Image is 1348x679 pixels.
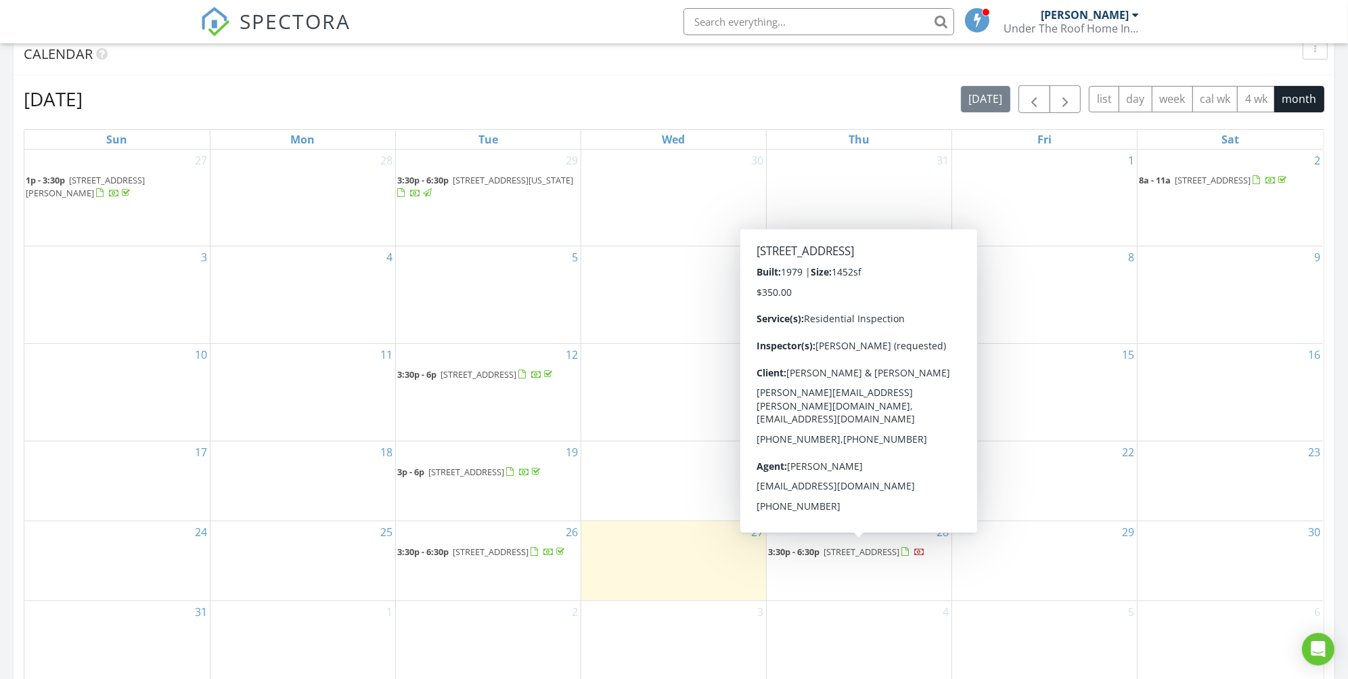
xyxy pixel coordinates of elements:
td: Go to August 9, 2025 [1138,246,1323,344]
a: Go to July 31, 2025 [934,150,951,171]
td: Go to August 10, 2025 [24,343,210,441]
a: 1p - 3:30p [STREET_ADDRESS][PERSON_NAME] [26,173,208,202]
a: Go to September 6, 2025 [1311,601,1323,623]
a: Go to August 15, 2025 [1119,344,1137,366]
a: Go to August 5, 2025 [569,246,581,268]
td: Go to August 18, 2025 [210,441,395,521]
a: Saturday [1219,130,1242,149]
a: Go to August 10, 2025 [192,344,210,366]
button: cal wk [1192,86,1238,112]
a: Friday [1035,130,1054,149]
td: Go to July 31, 2025 [767,150,952,246]
td: Go to July 30, 2025 [581,150,766,246]
a: Go to July 28, 2025 [378,150,395,171]
td: Go to August 11, 2025 [210,343,395,441]
span: [STREET_ADDRESS][PERSON_NAME] [26,174,145,199]
div: Open Intercom Messenger [1302,633,1334,665]
a: 8a - 11a [STREET_ADDRESS] [1139,174,1289,186]
td: Go to July 29, 2025 [395,150,581,246]
button: list [1089,86,1119,112]
a: Go to July 29, 2025 [563,150,581,171]
span: 8a - 11a [1139,174,1171,186]
a: Sunday [104,130,130,149]
span: [STREET_ADDRESS][US_STATE] [453,174,573,186]
a: Go to August 24, 2025 [192,521,210,543]
td: Go to August 5, 2025 [395,246,581,344]
td: Go to August 13, 2025 [581,343,766,441]
a: 3p - 6p [STREET_ADDRESS] [397,464,579,481]
td: Go to August 30, 2025 [1138,521,1323,600]
a: 3:30p - 6:30p [STREET_ADDRESS] [397,546,567,558]
td: Go to August 28, 2025 [767,521,952,600]
span: Calendar [24,45,93,63]
span: 3:30p - 6:30p [397,546,449,558]
td: Go to August 27, 2025 [581,521,766,600]
a: Go to August 1, 2025 [1125,150,1137,171]
a: Go to August 21, 2025 [934,441,951,463]
td: Go to August 15, 2025 [952,343,1138,441]
a: Go to August 19, 2025 [563,441,581,463]
a: Go to August 6, 2025 [755,246,766,268]
span: SPECTORA [240,7,351,35]
div: [PERSON_NAME] [1041,8,1129,22]
a: 3:30p - 6:30p [STREET_ADDRESS][US_STATE] [397,173,579,202]
a: Go to August 17, 2025 [192,441,210,463]
td: Go to August 6, 2025 [581,246,766,344]
td: Go to August 3, 2025 [24,246,210,344]
a: Go to September 2, 2025 [569,601,581,623]
span: [STREET_ADDRESS][PERSON_NAME] [799,271,943,283]
a: Go to September 5, 2025 [1125,601,1137,623]
span: 1p - 3:30p [26,174,65,186]
td: Go to August 4, 2025 [210,246,395,344]
a: Go to September 4, 2025 [940,601,951,623]
a: Go to August 18, 2025 [378,441,395,463]
a: Go to August 30, 2025 [1305,521,1323,543]
span: 3p - 6p [768,271,795,283]
a: Go to August 12, 2025 [563,344,581,366]
a: Go to September 3, 2025 [755,601,766,623]
a: 3:30p - 6:30p [STREET_ADDRESS] [768,544,950,561]
a: Tuesday [476,130,501,149]
a: 3p - 6p [STREET_ADDRESS][PERSON_NAME] [768,271,943,296]
span: 3:30p - 6:30p [397,174,449,186]
span: [STREET_ADDRESS] [428,466,504,478]
a: Go to August 16, 2025 [1305,344,1323,366]
a: 3:30p - 6:30p [STREET_ADDRESS] [397,544,579,561]
button: Next month [1050,85,1081,113]
a: Monday [288,130,317,149]
span: 3p - 6p [397,466,424,478]
span: 3:30p - 6p [397,368,436,380]
a: Go to August 3, 2025 [198,246,210,268]
td: Go to August 26, 2025 [395,521,581,600]
a: Go to July 27, 2025 [192,150,210,171]
a: Go to September 1, 2025 [384,601,395,623]
a: Go to August 29, 2025 [1119,521,1137,543]
td: Go to August 21, 2025 [767,441,952,521]
a: 3:30p - 6:30p [STREET_ADDRESS] [768,546,925,558]
a: 3:30p - 6:30p [STREET_ADDRESS][PERSON_NAME] [768,367,950,396]
td: Go to August 7, 2025 [767,246,952,344]
td: Go to August 16, 2025 [1138,343,1323,441]
a: 3:30p - 6:30p [STREET_ADDRESS][US_STATE] [397,174,573,199]
a: 1p - 3:30p [STREET_ADDRESS][PERSON_NAME] [26,174,145,199]
a: Go to August 22, 2025 [1119,441,1137,463]
a: Go to July 30, 2025 [748,150,766,171]
a: Go to August 20, 2025 [748,441,766,463]
h2: [DATE] [24,85,83,112]
a: Go to August 28, 2025 [934,521,951,543]
button: [DATE] [961,86,1010,112]
a: 3p - 6p [STREET_ADDRESS][PERSON_NAME] [768,269,950,299]
button: Previous month [1018,85,1050,113]
a: Go to August 23, 2025 [1305,441,1323,463]
a: Thursday [846,130,872,149]
img: The Best Home Inspection Software - Spectora [200,7,230,37]
button: month [1274,86,1324,112]
a: 8a - 11a [STREET_ADDRESS] [1139,173,1322,189]
span: [STREET_ADDRESS][PERSON_NAME] [768,368,899,393]
td: Go to August 23, 2025 [1138,441,1323,521]
a: Go to August 31, 2025 [192,601,210,623]
td: Go to August 22, 2025 [952,441,1138,521]
span: 3:30p - 6:30p [768,368,819,380]
td: Go to July 27, 2025 [24,150,210,246]
td: Go to August 29, 2025 [952,521,1138,600]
